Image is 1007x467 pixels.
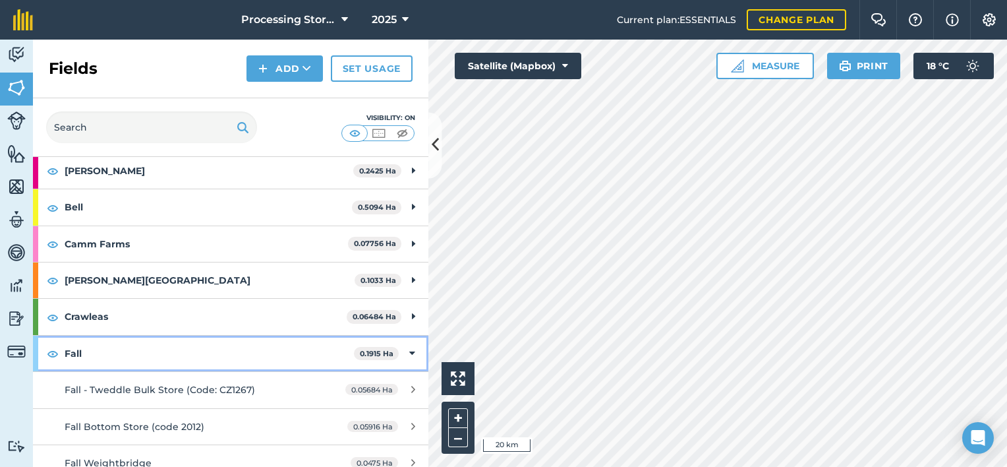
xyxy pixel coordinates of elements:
[448,428,468,447] button: –
[7,440,26,452] img: svg+xml;base64,PD94bWwgdmVyc2lvbj0iMS4wIiBlbmNvZGluZz0idXRmLTgiPz4KPCEtLSBHZW5lcmF0b3I6IEFkb2JlIE...
[65,384,255,396] span: Fall - Tweddle Bulk Store (Code: CZ1267)
[47,200,59,216] img: svg+xml;base64,PHN2ZyB4bWxucz0iaHR0cDovL3d3dy53My5vcmcvMjAwMC9zdmciIHdpZHRoPSIxOCIgaGVpZ2h0PSIyNC...
[960,53,986,79] img: svg+xml;base64,PD94bWwgdmVyc2lvbj0iMS4wIiBlbmNvZGluZz0idXRmLTgiPz4KPCEtLSBHZW5lcmF0b3I6IEFkb2JlIE...
[49,58,98,79] h2: Fields
[7,45,26,65] img: svg+xml;base64,PD94bWwgdmVyc2lvbj0iMS4wIiBlbmNvZGluZz0idXRmLTgiPz4KPCEtLSBHZW5lcmF0b3I6IEFkb2JlIE...
[913,53,994,79] button: 18 °C
[33,299,428,334] div: Crawleas0.06484 Ha
[360,276,396,285] strong: 0.1033 Ha
[347,421,398,432] span: 0.05916 Ha
[65,226,348,262] strong: Camm Farms
[47,236,59,252] img: svg+xml;base64,PHN2ZyB4bWxucz0iaHR0cDovL3d3dy53My5vcmcvMjAwMC9zdmciIHdpZHRoPSIxOCIgaGVpZ2h0PSIyNC...
[981,13,997,26] img: A cog icon
[946,12,959,28] img: svg+xml;base64,PHN2ZyB4bWxucz0iaHR0cDovL3d3dy53My5vcmcvMjAwMC9zdmciIHdpZHRoPSIxNyIgaGVpZ2h0PSIxNy...
[370,127,387,140] img: svg+xml;base64,PHN2ZyB4bWxucz0iaHR0cDovL3d3dy53My5vcmcvMjAwMC9zdmciIHdpZHRoPSI1MCIgaGVpZ2h0PSI0MC...
[65,299,347,334] strong: Crawleas
[962,422,994,454] div: Open Intercom Messenger
[372,12,397,28] span: 2025
[617,13,736,27] span: Current plan : ESSENTIALS
[360,349,393,358] strong: 0.1915 Ha
[7,210,26,230] img: svg+xml;base64,PD94bWwgdmVyc2lvbj0iMS4wIiBlbmNvZGluZz0idXRmLTgiPz4KPCEtLSBHZW5lcmF0b3I6IEFkb2JlIE...
[331,55,413,82] a: Set usage
[237,119,249,135] img: svg+xml;base64,PHN2ZyB4bWxucz0iaHR0cDovL3d3dy53My5vcmcvMjAwMC9zdmciIHdpZHRoPSIxOSIgaGVpZ2h0PSIyNC...
[7,177,26,197] img: svg+xml;base64,PHN2ZyB4bWxucz0iaHR0cDovL3d3dy53My5vcmcvMjAwMC9zdmciIHdpZHRoPSI1NiIgaGVpZ2h0PSI2MC...
[47,346,59,361] img: svg+xml;base64,PHN2ZyB4bWxucz0iaHR0cDovL3d3dy53My5vcmcvMjAwMC9zdmciIHdpZHRoPSIxOCIgaGVpZ2h0PSIyNC...
[7,276,26,296] img: svg+xml;base64,PD94bWwgdmVyc2lvbj0iMS4wIiBlbmNvZGluZz0idXRmLTgiPz4KPCEtLSBHZW5lcmF0b3I6IEFkb2JlIE...
[33,226,428,262] div: Camm Farms0.07756 Ha
[33,189,428,225] div: Bell0.5094 Ha
[7,342,26,361] img: svg+xml;base64,PD94bWwgdmVyc2lvbj0iMS4wIiBlbmNvZGluZz0idXRmLTgiPz4KPCEtLSBHZW5lcmF0b3I6IEFkb2JlIE...
[716,53,814,79] button: Measure
[246,55,323,82] button: Add
[731,59,744,73] img: Ruler icon
[65,153,353,189] strong: [PERSON_NAME]
[7,309,26,328] img: svg+xml;base64,PD94bWwgdmVyc2lvbj0iMS4wIiBlbmNvZGluZz0idXRmLTgiPz4KPCEtLSBHZW5lcmF0b3I6IEFkb2JlIE...
[47,163,59,179] img: svg+xml;base64,PHN2ZyB4bWxucz0iaHR0cDovL3d3dy53My5vcmcvMjAwMC9zdmciIHdpZHRoPSIxOCIgaGVpZ2h0PSIyNC...
[394,127,411,140] img: svg+xml;base64,PHN2ZyB4bWxucz0iaHR0cDovL3d3dy53My5vcmcvMjAwMC9zdmciIHdpZHRoPSI1MCIgaGVpZ2h0PSI0MC...
[65,189,352,225] strong: Bell
[33,263,428,298] div: [PERSON_NAME][GEOGRAPHIC_DATA]0.1033 Ha
[345,384,398,395] span: 0.05684 Ha
[13,9,33,30] img: fieldmargin Logo
[65,263,355,298] strong: [PERSON_NAME][GEOGRAPHIC_DATA]
[347,127,363,140] img: svg+xml;base64,PHN2ZyB4bWxucz0iaHR0cDovL3d3dy53My5vcmcvMjAwMC9zdmciIHdpZHRoPSI1MCIgaGVpZ2h0PSI0MC...
[65,421,204,433] span: Fall Bottom Store (code 2012)
[747,9,846,30] a: Change plan
[907,13,923,26] img: A question mark icon
[927,53,949,79] span: 18 ° C
[47,272,59,288] img: svg+xml;base64,PHN2ZyB4bWxucz0iaHR0cDovL3d3dy53My5vcmcvMjAwMC9zdmciIHdpZHRoPSIxOCIgaGVpZ2h0PSIyNC...
[65,336,354,371] strong: Fall
[359,166,396,175] strong: 0.2425 Ha
[46,111,257,143] input: Search
[7,111,26,130] img: svg+xml;base64,PD94bWwgdmVyc2lvbj0iMS4wIiBlbmNvZGluZz0idXRmLTgiPz4KPCEtLSBHZW5lcmF0b3I6IEFkb2JlIE...
[354,239,396,248] strong: 0.07756 Ha
[455,53,581,79] button: Satellite (Mapbox)
[871,13,886,26] img: Two speech bubbles overlapping with the left bubble in the forefront
[7,144,26,164] img: svg+xml;base64,PHN2ZyB4bWxucz0iaHR0cDovL3d3dy53My5vcmcvMjAwMC9zdmciIHdpZHRoPSI1NiIgaGVpZ2h0PSI2MC...
[33,153,428,189] div: [PERSON_NAME]0.2425 Ha
[33,409,428,445] a: Fall Bottom Store (code 2012)0.05916 Ha
[353,312,396,321] strong: 0.06484 Ha
[7,243,26,263] img: svg+xml;base64,PD94bWwgdmVyc2lvbj0iMS4wIiBlbmNvZGluZz0idXRmLTgiPz4KPCEtLSBHZW5lcmF0b3I6IEFkb2JlIE...
[7,78,26,98] img: svg+xml;base64,PHN2ZyB4bWxucz0iaHR0cDovL3d3dy53My5vcmcvMjAwMC9zdmciIHdpZHRoPSI1NiIgaGVpZ2h0PSI2MC...
[241,12,336,28] span: Processing Stores
[341,113,415,123] div: Visibility: On
[451,371,465,386] img: Four arrows, one pointing top left, one top right, one bottom right and the last bottom left
[47,309,59,325] img: svg+xml;base64,PHN2ZyB4bWxucz0iaHR0cDovL3d3dy53My5vcmcvMjAwMC9zdmciIHdpZHRoPSIxOCIgaGVpZ2h0PSIyNC...
[33,372,428,408] a: Fall - Tweddle Bulk Store (Code: CZ1267)0.05684 Ha
[839,58,851,74] img: svg+xml;base64,PHN2ZyB4bWxucz0iaHR0cDovL3d3dy53My5vcmcvMjAwMC9zdmciIHdpZHRoPSIxOSIgaGVpZ2h0PSIyNC...
[33,336,428,371] div: Fall0.1915 Ha
[358,202,396,212] strong: 0.5094 Ha
[827,53,901,79] button: Print
[448,408,468,428] button: +
[258,61,268,77] img: svg+xml;base64,PHN2ZyB4bWxucz0iaHR0cDovL3d3dy53My5vcmcvMjAwMC9zdmciIHdpZHRoPSIxNCIgaGVpZ2h0PSIyNC...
